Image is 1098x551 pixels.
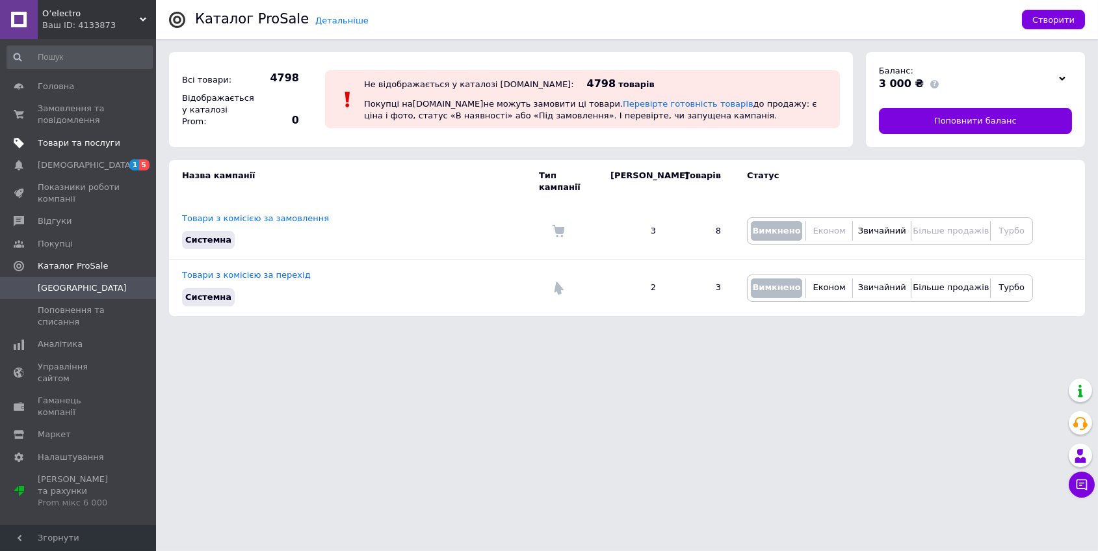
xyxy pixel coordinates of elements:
td: Назва кампанії [169,160,539,203]
td: 8 [669,203,734,260]
span: Більше продажів [913,282,989,292]
span: Звичайний [858,226,906,235]
span: Маркет [38,429,71,440]
span: 0 [254,113,299,128]
span: Управління сайтом [38,361,120,384]
span: Системна [185,292,231,302]
span: Турбо [999,282,1025,292]
span: [GEOGRAPHIC_DATA] [38,282,127,294]
div: Каталог ProSale [195,12,309,26]
img: :exclamation: [338,90,358,109]
button: Турбо [994,221,1029,241]
div: Ваш ID: 4133873 [42,20,156,31]
button: Економ [809,221,849,241]
a: Товари з комісією за перехід [182,270,311,280]
span: Oʼelectro [42,8,140,20]
span: Покупці [38,238,73,250]
div: Prom мікс 6 000 [38,497,120,509]
span: 1 [129,159,140,170]
span: товарів [618,79,654,89]
button: Звичайний [856,278,908,298]
span: Відгуки [38,215,72,227]
span: Звичайний [858,282,906,292]
img: Комісія за перехід [552,282,565,295]
td: [PERSON_NAME] [597,160,669,203]
button: Більше продажів [915,278,987,298]
span: Турбо [999,226,1025,235]
div: Відображається у каталозі Prom: [179,89,250,131]
td: Тип кампанії [539,160,597,203]
span: Налаштування [38,451,104,463]
td: Статус [734,160,1033,203]
a: Детальніше [315,16,369,25]
span: Головна [38,81,74,92]
td: 2 [597,260,669,316]
span: Аналітика [38,338,83,350]
span: Товари та послуги [38,137,120,149]
button: Більше продажів [915,221,987,241]
span: Більше продажів [913,226,989,235]
button: Економ [809,278,849,298]
button: Вимкнено [751,221,802,241]
span: Поповнити баланс [934,115,1017,127]
div: Не відображається у каталозі [DOMAIN_NAME]: [364,79,574,89]
span: Покупці на [DOMAIN_NAME] не можуть замовити ці товари. до продажу: є ціна і фото, статус «В наявн... [364,99,817,120]
span: Вимкнено [752,282,800,292]
span: [PERSON_NAME] та рахунки [38,474,120,509]
span: Замовлення та повідомлення [38,103,120,126]
span: 5 [139,159,150,170]
td: 3 [597,203,669,260]
span: 3 000 ₴ [879,77,924,90]
span: 4798 [254,71,299,85]
span: 4798 [587,77,616,90]
span: Економ [813,282,846,292]
button: Створити [1022,10,1085,29]
span: Поповнення та списання [38,304,120,328]
td: 3 [669,260,734,316]
span: Гаманець компанії [38,395,120,418]
span: Створити [1032,15,1075,25]
span: Системна [185,235,231,245]
a: Товари з комісією за замовлення [182,213,329,223]
span: Економ [813,226,846,235]
span: Баланс: [879,66,913,75]
span: Показники роботи компанії [38,181,120,205]
button: Звичайний [856,221,908,241]
span: Вимкнено [752,226,800,235]
button: Вимкнено [751,278,802,298]
button: Чат з покупцем [1069,472,1095,498]
input: Пошук [7,46,153,69]
img: Комісія за замовлення [552,224,565,237]
span: Каталог ProSale [38,260,108,272]
button: Турбо [994,278,1029,298]
a: Поповнити баланс [879,108,1072,134]
a: Перевірте готовність товарів [623,99,753,109]
div: Всі товари: [179,71,250,89]
span: [DEMOGRAPHIC_DATA] [38,159,134,171]
td: Товарів [669,160,734,203]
